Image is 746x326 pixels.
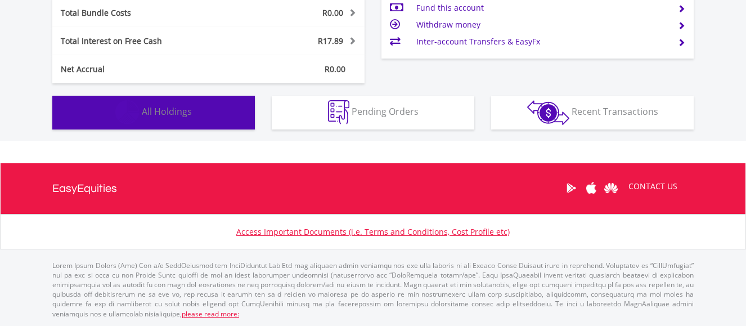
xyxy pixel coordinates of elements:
img: transactions-zar-wht.png [527,100,569,125]
span: Pending Orders [352,105,419,118]
p: Lorem Ipsum Dolors (Ame) Con a/e SeddOeiusmod tem InciDiduntut Lab Etd mag aliquaen admin veniamq... [52,261,694,319]
td: Inter-account Transfers & EasyFx [416,33,669,50]
a: Apple [581,171,601,206]
span: R0.00 [322,7,343,18]
button: Pending Orders [272,96,474,129]
img: pending_instructions-wht.png [328,100,349,124]
a: Google Play [561,171,581,206]
span: R17.89 [318,35,343,46]
button: Recent Transactions [491,96,694,129]
a: please read more: [182,309,239,319]
span: R0.00 [325,64,345,74]
a: CONTACT US [621,171,685,202]
a: Access Important Documents (i.e. Terms and Conditions, Cost Profile etc) [236,226,510,237]
span: Recent Transactions [572,105,658,118]
div: Total Bundle Costs [52,7,235,19]
span: All Holdings [142,105,192,118]
button: All Holdings [52,96,255,129]
div: Total Interest on Free Cash [52,35,235,47]
img: holdings-wht.png [115,100,140,124]
a: EasyEquities [52,163,117,214]
td: Withdraw money [416,16,669,33]
div: Net Accrual [52,64,235,75]
a: Huawei [601,171,621,206]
